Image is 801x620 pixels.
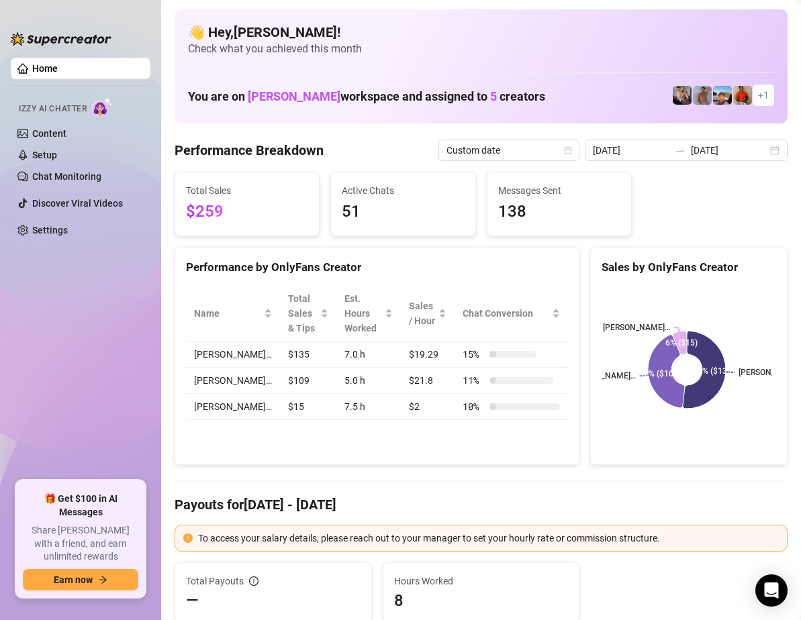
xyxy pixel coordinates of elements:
[32,225,68,236] a: Settings
[188,89,545,104] h1: You are on workspace and assigned to creators
[280,394,336,420] td: $15
[446,140,571,160] span: Custom date
[401,342,455,368] td: $19.29
[713,86,732,105] img: Zach
[336,394,400,420] td: 7.5 h
[280,286,336,342] th: Total Sales & Tips
[564,146,572,154] span: calendar
[691,143,767,158] input: End date
[490,89,497,103] span: 5
[602,258,776,276] div: Sales by OnlyFans Creator
[603,323,670,332] text: [PERSON_NAME]…
[198,531,779,546] div: To access your salary details, please reach out to your manager to set your hourly rate or commis...
[342,183,464,198] span: Active Chats
[401,368,455,394] td: $21.8
[280,342,336,368] td: $135
[758,88,769,103] span: + 1
[32,198,123,209] a: Discover Viral Videos
[409,299,436,328] span: Sales / Hour
[186,394,280,420] td: [PERSON_NAME]…
[92,97,113,117] img: AI Chatter
[455,286,568,342] th: Chat Conversion
[394,590,569,611] span: 8
[186,590,199,611] span: —
[188,42,774,56] span: Check what you achieved this month
[336,342,400,368] td: 7.0 h
[23,493,138,519] span: 🎁 Get $100 in AI Messages
[175,495,788,514] h4: Payouts for [DATE] - [DATE]
[186,183,308,198] span: Total Sales
[401,286,455,342] th: Sales / Hour
[733,86,752,105] img: Justin
[183,533,193,543] span: exclamation-circle
[186,574,244,588] span: Total Payouts
[673,86,692,105] img: George
[23,524,138,564] span: Share [PERSON_NAME] with a friend, and earn unlimited rewards
[11,32,111,46] img: logo-BBDzfeDw.svg
[19,103,87,115] span: Izzy AI Chatter
[394,574,569,588] span: Hours Worked
[32,63,58,74] a: Home
[186,199,308,225] span: $259
[336,368,400,394] td: 5.0 h
[463,373,484,388] span: 11 %
[675,145,686,156] span: swap-right
[54,574,93,585] span: Earn now
[498,199,620,225] span: 138
[401,394,455,420] td: $2
[569,371,636,380] text: [PERSON_NAME]…
[175,141,324,160] h4: Performance Breakdown
[23,569,138,590] button: Earn nowarrow-right
[693,86,712,105] img: Joey
[344,291,381,335] div: Est. Hours Worked
[186,286,280,342] th: Name
[755,574,788,607] div: Open Intercom Messenger
[288,291,318,335] span: Total Sales & Tips
[32,171,101,182] a: Chat Monitoring
[498,183,620,198] span: Messages Sent
[249,576,258,586] span: info-circle
[280,368,336,394] td: $109
[593,143,669,158] input: Start date
[248,89,340,103] span: [PERSON_NAME]
[194,306,261,321] span: Name
[186,258,568,276] div: Performance by OnlyFans Creator
[32,128,66,139] a: Content
[675,145,686,156] span: to
[186,368,280,394] td: [PERSON_NAME]…
[463,306,549,321] span: Chat Conversion
[463,399,484,414] span: 10 %
[32,150,57,160] a: Setup
[463,347,484,362] span: 15 %
[188,23,774,42] h4: 👋 Hey, [PERSON_NAME] !
[186,342,280,368] td: [PERSON_NAME]…
[98,575,107,584] span: arrow-right
[342,199,464,225] span: 51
